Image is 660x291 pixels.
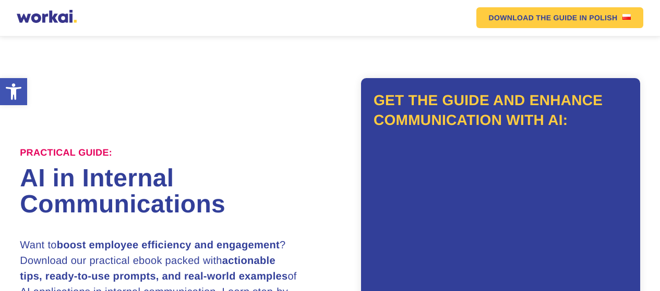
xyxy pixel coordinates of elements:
h2: Get the guide and enhance communication with AI: [374,91,628,130]
h1: AI in Internal Communications [20,166,330,218]
a: DOWNLOAD THE GUIDEIN POLISHUS flag [476,7,644,28]
img: US flag [622,14,631,20]
label: Practical Guide: [20,147,112,159]
strong: boost employee efficiency and engagement [57,239,280,251]
em: DOWNLOAD THE GUIDE [489,14,578,21]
